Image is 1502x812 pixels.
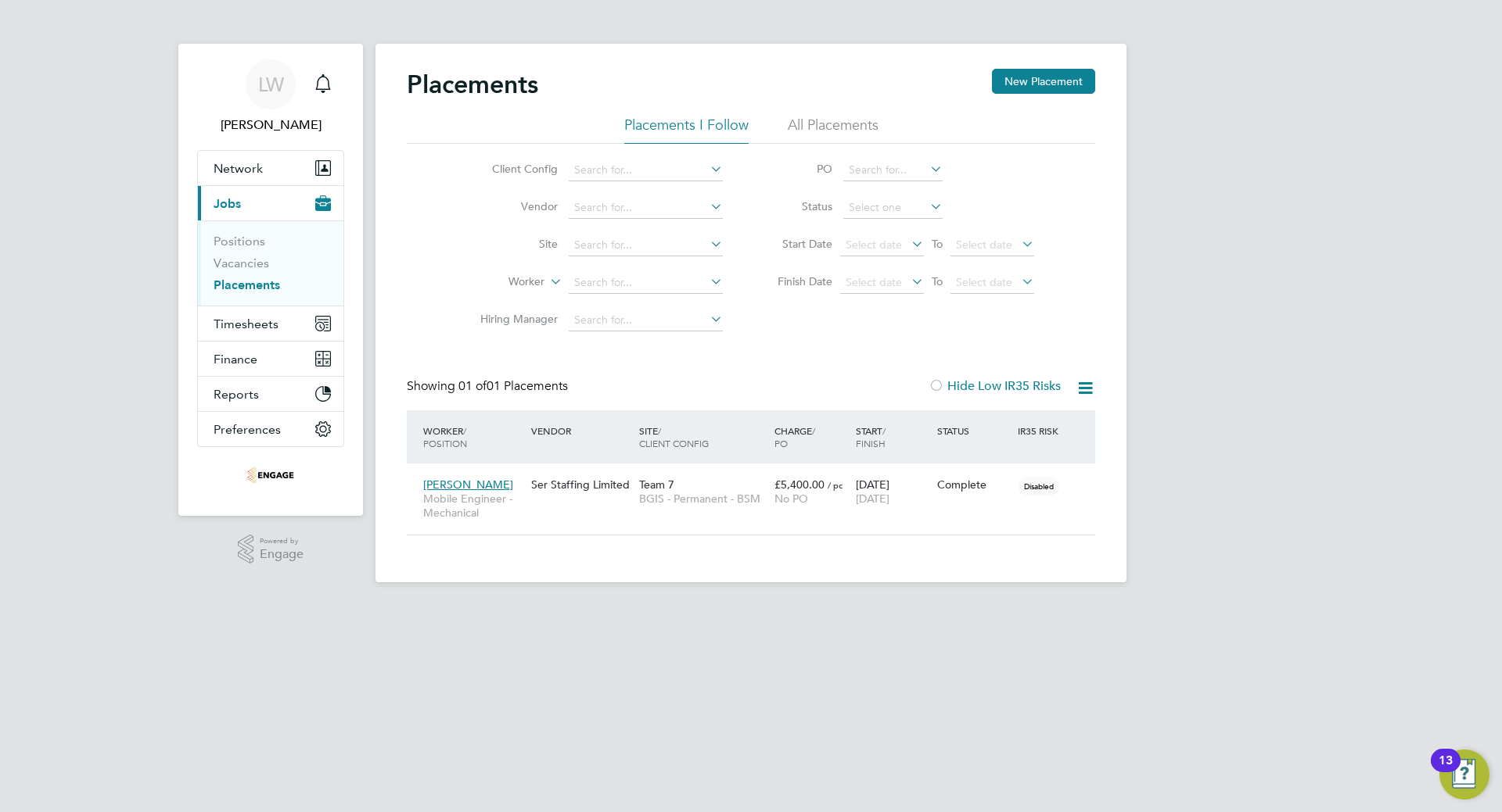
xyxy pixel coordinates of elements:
h2: Placements [407,69,538,100]
label: PO [762,162,832,176]
span: / Position [423,424,467,449]
input: Search for... [569,272,723,294]
span: Engage [260,548,304,561]
span: / PO [774,424,815,449]
span: Select date [956,238,1012,252]
label: Client Config [468,162,558,176]
span: Liam Wright [197,116,344,134]
span: To [927,271,947,292]
label: Site [468,237,558,251]
label: Start Date [762,237,832,251]
input: Search for... [569,197,723,219]
input: Search for... [569,309,723,331]
div: Status [933,417,1015,445]
button: Open Resource Center, 13 new notifications [1439,749,1489,799]
a: Vacancies [214,256,269,270]
label: Vendor [468,199,558,213]
a: Powered byEngage [238,535,304,564]
span: Select date [956,275,1012,289]
a: Go to home page [197,463,344,488]
div: [DATE] [852,470,933,513]
span: To [927,234,947,254]
div: Jobs [198,220,343,306]
span: / pc [828,479,843,491]
span: Team 7 [639,478,674,492]
span: 01 Placements [458,378,568,394]
span: Finance [214,352,257,367]
button: Reports [198,377,343,411]
button: Jobs [198,186,343,220]
input: Search for... [569,234,723,256]
label: Status [762,199,832,213]
span: Jobs [214,196,241,211]
span: [PERSON_NAME] [423,478,513,492]
div: Vendor [527,417,635,445]
span: [DATE] [856,492,889,506]
button: Finance [198,342,343,376]
div: Worker [419,417,527,457]
div: IR35 Risk [1014,417,1068,445]
label: Hiring Manager [468,312,558,326]
div: Complete [937,478,1011,492]
button: Timesheets [198,306,343,341]
span: BGIS - Permanent - BSM [639,492,767,506]
input: Select one [843,197,943,219]
div: 13 [1439,760,1453,781]
li: Placements I Follow [624,116,749,144]
span: Reports [214,387,259,402]
button: Preferences [198,412,343,446]
span: Network [214,161,263,176]
a: [PERSON_NAME]Mobile Engineer - MechanicalSer Staffing LimitedTeam 7BGIS - Permanent - BSM£5,400.0... [419,469,1095,482]
span: Select date [846,238,902,252]
div: Start [852,417,933,457]
span: No PO [774,492,808,506]
span: LW [258,74,284,95]
label: Worker [455,274,544,290]
li: All Placements [788,116,879,144]
label: Hide Low IR35 Risks [929,378,1061,394]
span: Disabled [1018,476,1060,496]
div: Ser Staffing Limited [527,470,635,499]
span: Timesheets [214,317,278,331]
span: / Finish [856,424,886,449]
input: Search for... [569,159,723,181]
span: Select date [846,275,902,289]
div: Site [635,417,771,457]
div: Showing [407,378,571,395]
span: Preferences [214,422,281,437]
button: New Placement [992,69,1095,94]
span: £5,400.00 [774,478,825,492]
button: Network [198,151,343,185]
nav: Main navigation [178,44,363,516]
a: Placements [214,277,280,292]
span: 01 of [458,378,487,394]
label: Finish Date [762,274,832,288]
input: Search for... [843,159,943,181]
div: Charge [771,417,852,457]
a: Positions [214,234,265,249]
span: / Client Config [639,424,709,449]
span: Mobile Engineer - Mechanical [423,492,523,520]
img: serlimited-logo-retina.png [247,463,294,488]
a: LW[PERSON_NAME] [197,59,344,134]
span: Powered by [260,535,304,548]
